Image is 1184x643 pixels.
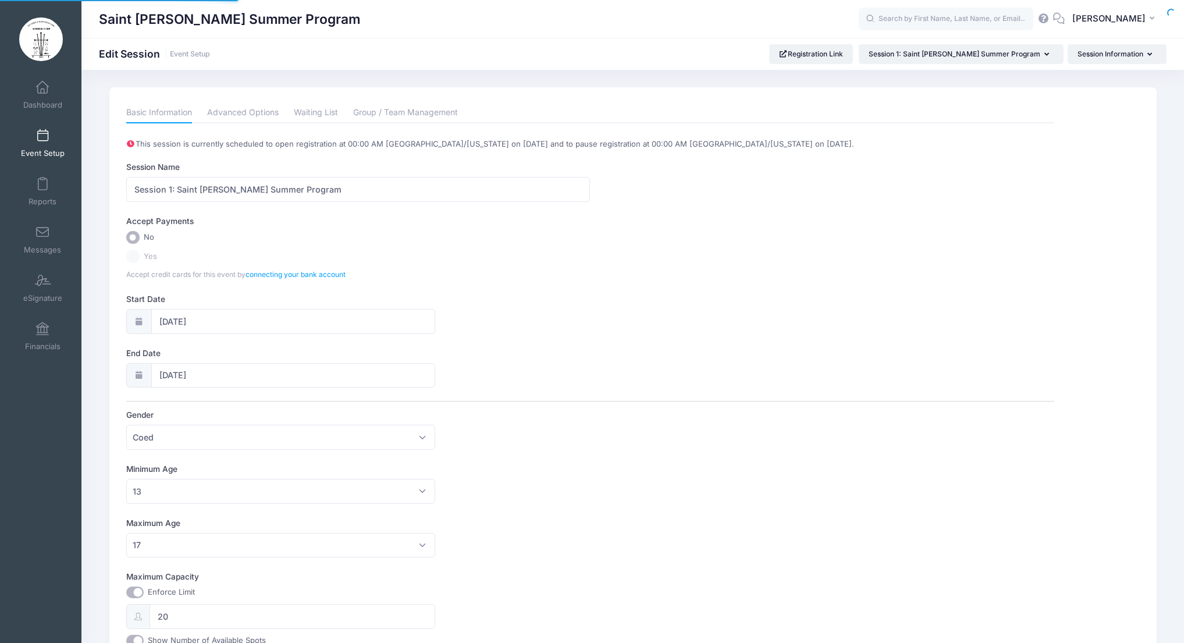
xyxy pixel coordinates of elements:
[23,293,62,303] span: eSignature
[133,539,141,551] span: 17
[126,215,194,227] label: Accept Payments
[246,270,346,279] a: connecting your bank account
[294,102,338,123] a: Waiting List
[126,161,590,173] label: Session Name
[150,604,436,629] input: 0
[859,8,1033,31] input: Search by First Name, Last Name, or Email...
[126,425,436,450] span: Coed
[15,268,70,308] a: eSignature
[126,347,590,359] label: End Date
[1072,12,1146,25] span: [PERSON_NAME]
[126,270,346,279] span: Accept credit cards for this event by
[126,138,1054,150] div: This session is currently scheduled to open registration at 00:00 AM [GEOGRAPHIC_DATA]/[US_STATE]...
[15,74,70,115] a: Dashboard
[144,251,157,262] span: Yes
[1068,44,1167,64] button: Session Information
[126,533,436,558] span: 17
[99,48,210,60] h1: Edit Session
[24,245,61,255] span: Messages
[126,293,590,305] label: Start Date
[769,44,854,64] a: Registration Link
[133,431,154,443] span: Coed
[23,100,62,110] span: Dashboard
[15,219,70,260] a: Messages
[19,17,63,61] img: Saint Herman Summer Program
[207,102,279,123] a: Advanced Options
[126,231,140,244] input: No
[126,409,590,421] label: Gender
[148,587,195,598] label: Enforce Limit
[126,463,590,475] label: Minimum Age
[25,342,61,351] span: Financials
[126,177,590,202] input: Session Name
[353,102,458,123] a: Group / Team Management
[859,44,1064,64] button: Session 1: Saint [PERSON_NAME] Summer Program
[144,232,154,243] span: No
[869,49,1040,58] span: Session 1: Saint [PERSON_NAME] Summer Program
[15,316,70,357] a: Financials
[133,485,141,498] span: 13
[15,171,70,212] a: Reports
[126,479,436,504] span: 13
[126,571,590,582] label: Maximum Capacity
[1065,6,1167,33] button: [PERSON_NAME]
[99,6,360,33] h1: Saint [PERSON_NAME] Summer Program
[21,148,65,158] span: Event Setup
[29,197,56,207] span: Reports
[126,517,590,529] label: Maximum Age
[126,102,192,123] a: Basic Information
[15,123,70,164] a: Event Setup
[170,50,210,59] a: Event Setup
